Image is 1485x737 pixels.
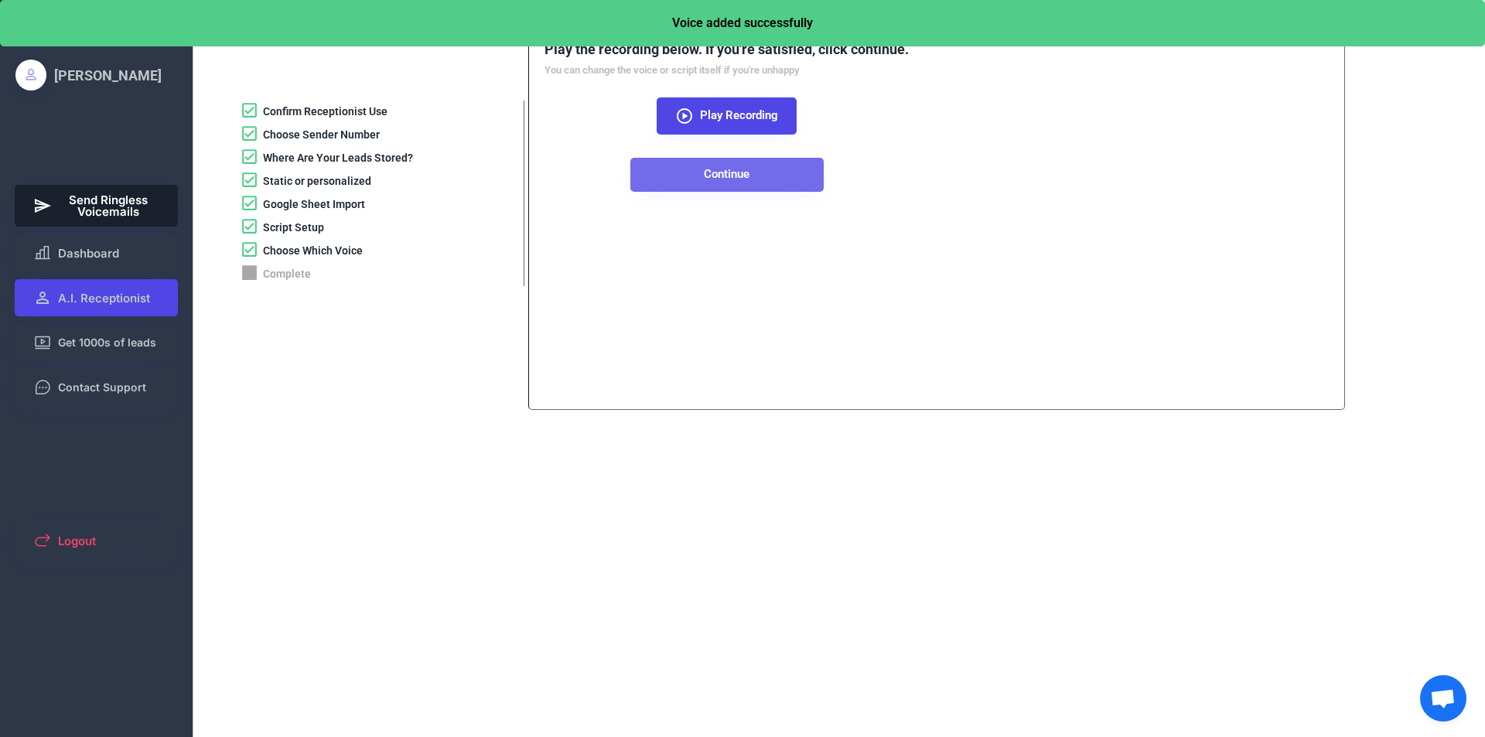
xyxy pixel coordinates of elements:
[58,194,160,217] span: Send Ringless Voicemails
[54,66,162,85] div: [PERSON_NAME]
[263,267,311,282] div: Complete
[58,535,96,547] span: Logout
[58,247,119,259] span: Dashboard
[15,279,179,316] button: A.I. Receptionist
[15,369,179,406] button: Contact Support
[263,151,413,166] div: Where Are Your Leads Stored?
[15,234,179,271] button: Dashboard
[58,292,150,304] span: A.I. Receptionist
[1420,675,1466,722] div: Open chat
[58,382,146,393] span: Contact Support
[263,244,363,259] div: Choose Which Voice
[263,220,324,236] div: Script Setup
[657,97,797,135] button: Play Recording
[544,64,800,76] font: You can change the voice or script itself if you're unhappy
[700,110,778,121] span: Play Recording
[58,337,156,348] span: Get 1000s of leads
[630,158,824,192] button: Continue
[15,522,179,559] button: Logout
[544,41,909,57] font: Play the recording below. If you're satisfied, click continue.
[15,185,179,227] button: Send Ringless Voicemails
[263,128,380,143] div: Choose Sender Number
[263,197,365,213] div: Google Sheet Import
[263,104,387,120] div: Confirm Receptionist Use
[263,174,371,189] div: Static or personalized
[15,324,179,361] button: Get 1000s of leads
[10,17,1475,29] div: Voice added successfully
